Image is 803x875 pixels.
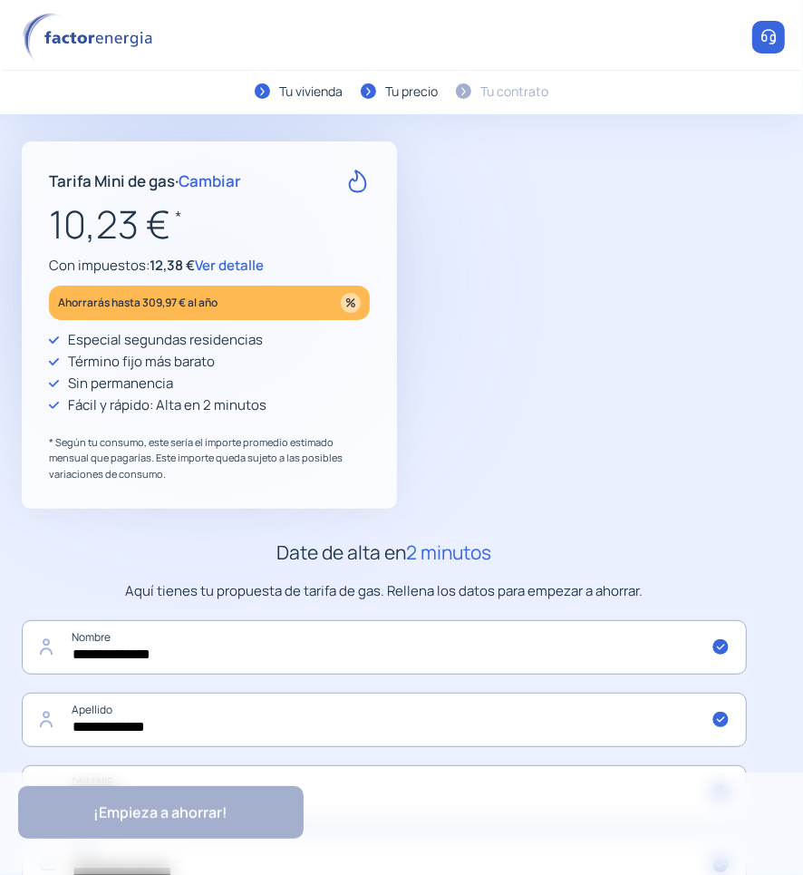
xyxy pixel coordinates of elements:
span: Cambiar [179,170,241,191]
span: 2 minutos [407,540,492,565]
span: 12,38 € [150,256,195,275]
div: Tu contrato [480,82,548,102]
h2: Date de alta en [22,538,747,569]
p: Aquí tienes tu propuesta de tarifa de gas. Rellena los datos para empezar a ahorrar. [22,580,747,602]
img: llamar [759,28,778,46]
p: 10,23 € [49,194,370,255]
p: Sin permanencia [68,373,173,394]
img: rate-G.svg [346,170,370,193]
p: * Según tu consumo, este sería el importe promedio estimado mensual que pagarías. Este importe qu... [49,434,370,482]
img: percentage_icon.svg [341,293,361,313]
p: Tarifa Mini de gas · [49,169,241,193]
div: Tu precio [385,82,438,102]
img: logo factor [18,13,163,63]
span: Ver detalle [195,256,264,275]
p: Con impuestos: [49,255,370,277]
p: Especial segundas residencias [68,329,263,351]
p: Ahorrarás hasta 309,97 € al año [58,292,218,313]
div: Tu vivienda [279,82,343,102]
p: Término fijo más barato [68,351,215,373]
p: Fácil y rápido: Alta en 2 minutos [68,394,266,416]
